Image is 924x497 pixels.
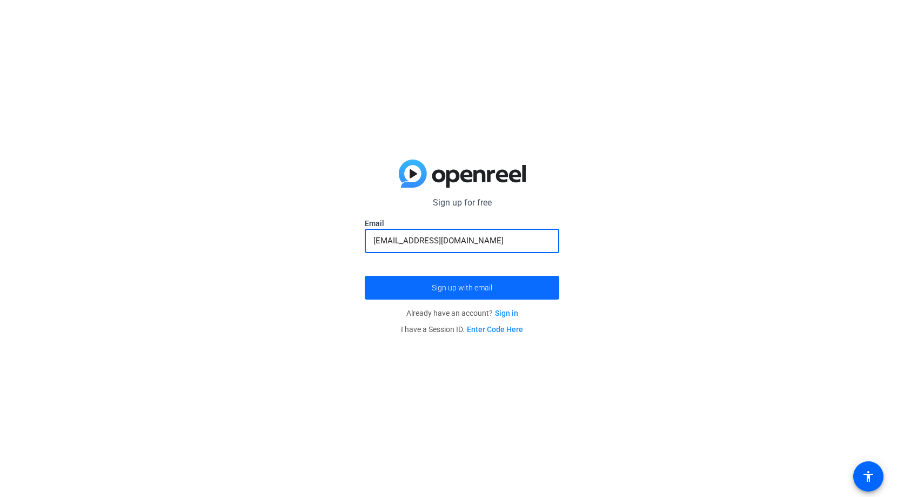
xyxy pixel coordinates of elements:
[365,276,559,300] button: Sign up with email
[467,325,523,334] a: Enter Code Here
[365,196,559,209] p: Sign up for free
[406,309,518,317] span: Already have an account?
[401,325,523,334] span: I have a Session ID.
[495,309,518,317] a: Sign in
[365,218,559,229] label: Email
[373,234,551,247] input: Enter Email Address
[862,470,875,483] mat-icon: accessibility
[399,160,526,188] img: blue-gradient.svg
